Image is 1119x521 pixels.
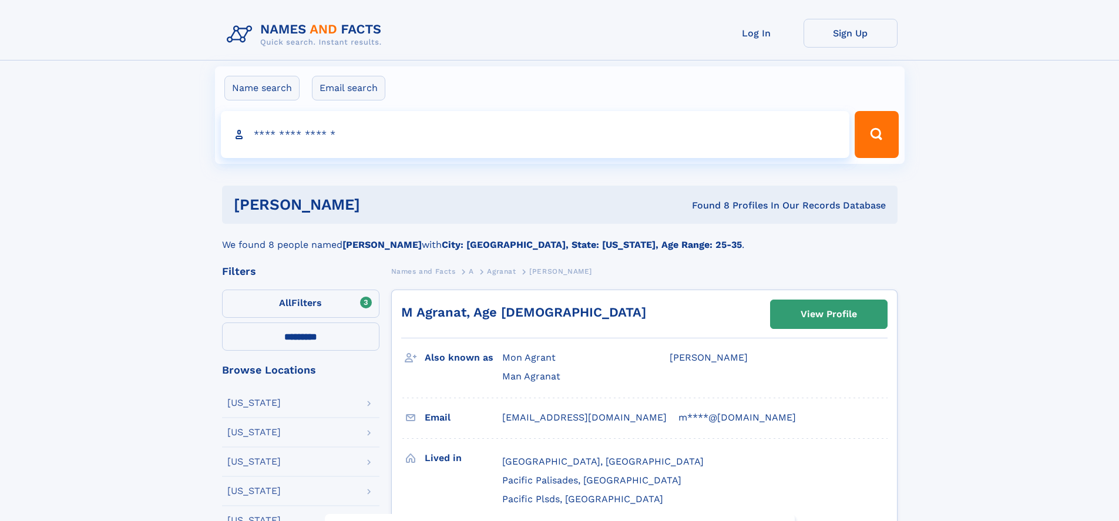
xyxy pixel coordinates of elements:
[312,76,385,100] label: Email search
[442,239,742,250] b: City: [GEOGRAPHIC_DATA], State: [US_STATE], Age Range: 25-35
[234,197,526,212] h1: [PERSON_NAME]
[222,224,898,252] div: We found 8 people named with .
[425,408,502,428] h3: Email
[401,305,646,320] a: M Agranat, Age [DEMOGRAPHIC_DATA]
[502,493,663,505] span: Pacific Plsds, [GEOGRAPHIC_DATA]
[801,301,857,328] div: View Profile
[855,111,898,158] button: Search Button
[425,448,502,468] h3: Lived in
[526,199,886,212] div: Found 8 Profiles In Our Records Database
[391,264,456,278] a: Names and Facts
[804,19,898,48] a: Sign Up
[221,111,850,158] input: search input
[469,267,474,275] span: A
[502,475,681,486] span: Pacific Palisades, [GEOGRAPHIC_DATA]
[710,19,804,48] a: Log In
[771,300,887,328] a: View Profile
[502,352,556,363] span: Mon Agrant
[425,348,502,368] h3: Also known as
[279,297,291,308] span: All
[222,19,391,51] img: Logo Names and Facts
[670,352,748,363] span: [PERSON_NAME]
[502,456,704,467] span: [GEOGRAPHIC_DATA], [GEOGRAPHIC_DATA]
[342,239,422,250] b: [PERSON_NAME]
[227,486,281,496] div: [US_STATE]
[502,412,667,423] span: [EMAIL_ADDRESS][DOMAIN_NAME]
[529,267,592,275] span: [PERSON_NAME]
[222,290,379,318] label: Filters
[487,264,516,278] a: Agranat
[502,371,560,382] span: Man Agranat
[222,266,379,277] div: Filters
[469,264,474,278] a: A
[227,428,281,437] div: [US_STATE]
[227,457,281,466] div: [US_STATE]
[222,365,379,375] div: Browse Locations
[487,267,516,275] span: Agranat
[227,398,281,408] div: [US_STATE]
[224,76,300,100] label: Name search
